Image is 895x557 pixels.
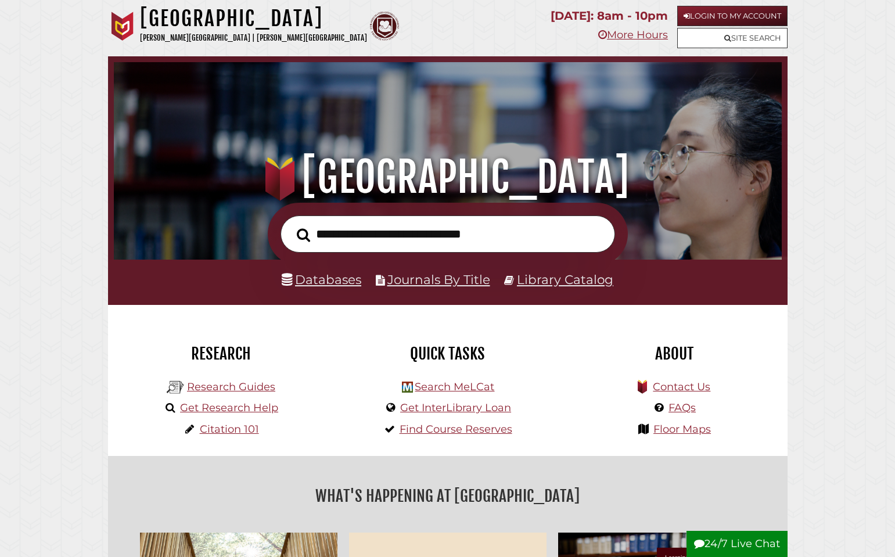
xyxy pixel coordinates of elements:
[180,401,278,414] a: Get Research Help
[343,344,552,364] h2: Quick Tasks
[653,380,710,393] a: Contact Us
[415,380,494,393] a: Search MeLCat
[167,379,184,396] img: Hekman Library Logo
[117,344,326,364] h2: Research
[517,272,613,287] a: Library Catalog
[297,228,310,243] i: Search
[598,28,668,41] a: More Hours
[677,28,788,48] a: Site Search
[402,382,413,393] img: Hekman Library Logo
[668,401,696,414] a: FAQs
[551,6,668,26] p: [DATE]: 8am - 10pm
[187,380,275,393] a: Research Guides
[400,423,512,436] a: Find Course Reserves
[677,6,788,26] a: Login to My Account
[140,6,367,31] h1: [GEOGRAPHIC_DATA]
[108,12,137,41] img: Calvin University
[127,152,768,203] h1: [GEOGRAPHIC_DATA]
[117,483,779,509] h2: What's Happening at [GEOGRAPHIC_DATA]
[370,12,399,41] img: Calvin Theological Seminary
[282,272,361,287] a: Databases
[570,344,779,364] h2: About
[291,225,316,245] button: Search
[140,31,367,45] p: [PERSON_NAME][GEOGRAPHIC_DATA] | [PERSON_NAME][GEOGRAPHIC_DATA]
[200,423,259,436] a: Citation 101
[400,401,511,414] a: Get InterLibrary Loan
[653,423,711,436] a: Floor Maps
[387,272,490,287] a: Journals By Title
